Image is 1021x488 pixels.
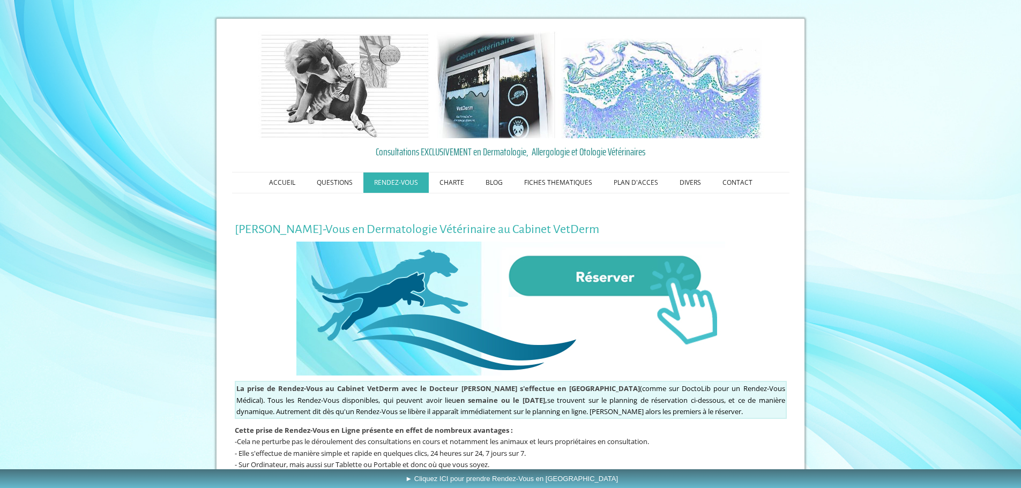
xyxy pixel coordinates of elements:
[669,172,712,193] a: DIVERS
[363,172,429,193] a: RENDEZ-VOUS
[513,172,603,193] a: FICHES THEMATIQUES
[235,425,513,435] span: Cette p
[236,384,666,393] span: (comme
[235,144,787,160] a: Consultations EXCLUSIVEMENT en Dermatologie, Allergologie et Otologie Vétérinaires
[258,172,306,193] a: ACCUEIL
[712,172,763,193] a: CONTACT
[235,448,526,458] span: - Elle s'effectue de manière simple et rapide en quelques clics, 24 heures sur 24, 7 jours sur 7.
[236,384,640,393] strong: La prise de Rendez-Vous au Cabinet VetDerm avec le Docteur [PERSON_NAME] s'effectue en [GEOGRAPHI...
[405,475,618,483] span: ► Cliquez ICI pour prendre Rendez-Vous en [GEOGRAPHIC_DATA]
[235,460,489,469] span: - Sur Ordinateur, mais aussi sur Tablette ou Portable et donc où que vous soyez.
[236,384,785,405] span: sur DoctoLib pour un Rendez-Vous Médical). Tous les Rendez-Vous disponibles, qui peuvent avoir lieu
[235,223,787,236] h1: [PERSON_NAME]-Vous en Dermatologie Vétérinaire au Cabinet VetDerm
[235,437,237,446] span: -
[306,172,363,193] a: QUESTIONS
[260,425,513,435] span: rise de Rendez-Vous en Ligne présente en effet de nombreux avantages :
[456,395,547,405] span: en semaine ou le [DATE],
[429,172,475,193] a: CHARTE
[296,242,725,376] img: Rendez-Vous en Ligne au Cabinet VetDerm
[603,172,669,193] a: PLAN D'ACCES
[237,437,649,446] span: Cela ne perturbe pas le déroulement des consultations en cours et notamment les animaux et leurs ...
[475,172,513,193] a: BLOG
